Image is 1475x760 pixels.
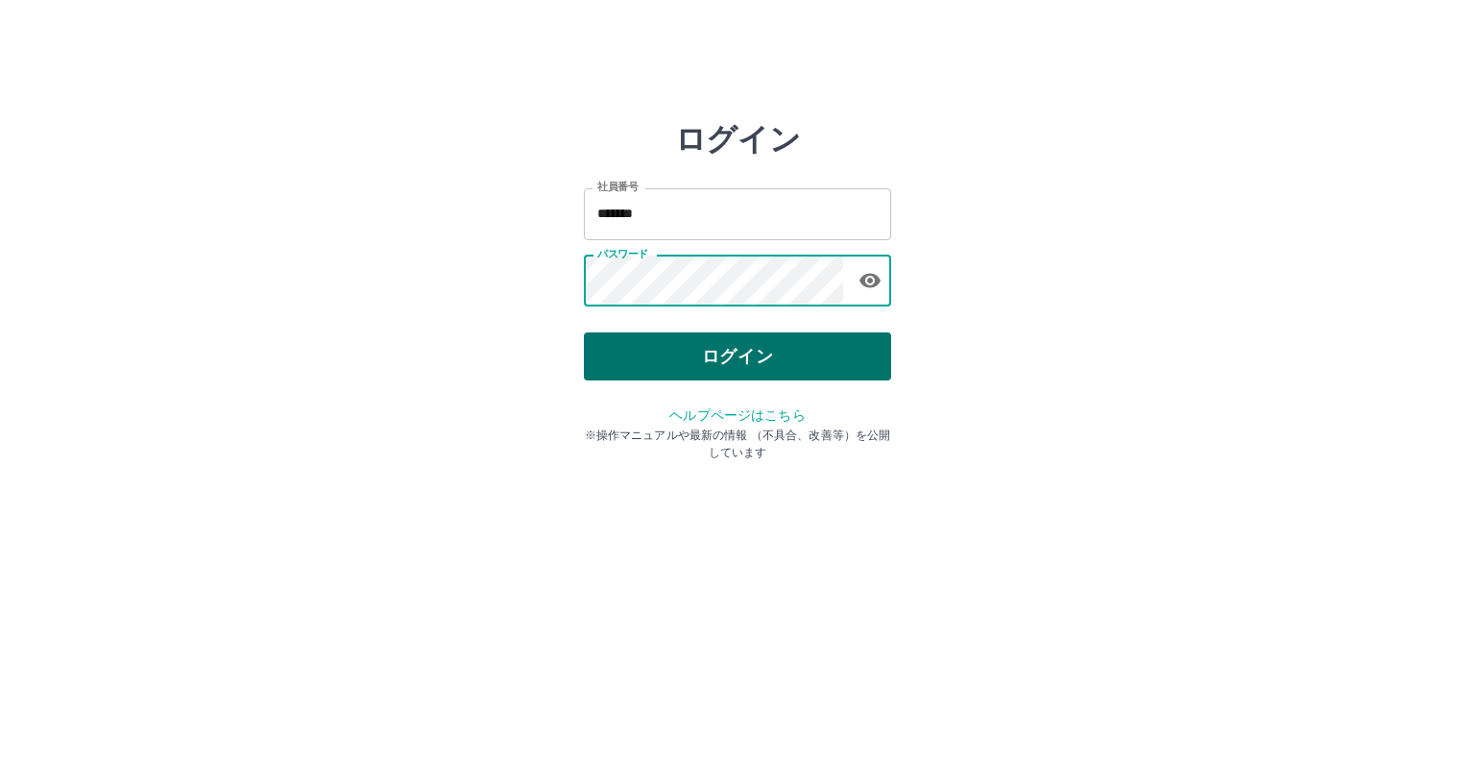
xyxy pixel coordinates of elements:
[584,332,891,380] button: ログイン
[675,121,801,158] h2: ログイン
[597,180,638,194] label: 社員番号
[597,247,648,261] label: パスワード
[669,407,805,423] a: ヘルプページはこちら
[584,427,891,461] p: ※操作マニュアルや最新の情報 （不具合、改善等）を公開しています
